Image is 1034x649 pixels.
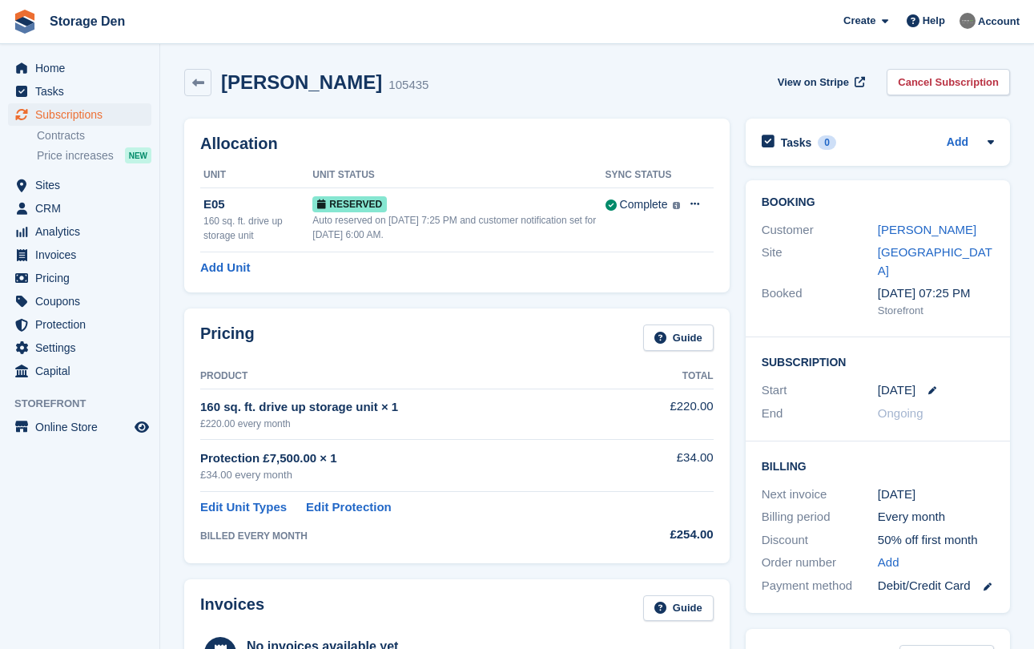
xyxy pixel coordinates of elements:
[388,76,428,95] div: 105435
[35,267,131,289] span: Pricing
[37,148,114,163] span: Price increases
[947,134,968,152] a: Add
[8,220,151,243] a: menu
[762,221,878,240] div: Customer
[878,508,994,526] div: Every month
[781,135,812,150] h2: Tasks
[8,267,151,289] a: menu
[762,577,878,595] div: Payment method
[673,202,680,209] img: icon-info-grey-7440780725fd019a000dd9b08b2336e03edf1995a4989e88bcd33f0948082b44.svg
[200,595,264,622] h2: Invoices
[312,163,605,188] th: Unit Status
[35,57,131,79] span: Home
[762,554,878,572] div: Order number
[35,197,131,220] span: CRM
[762,405,878,423] div: End
[606,163,680,188] th: Sync Status
[771,69,868,95] a: View on Stripe
[621,526,713,544] div: £254.00
[200,398,621,417] div: 160 sq. ft. drive up storage unit × 1
[35,337,131,359] span: Settings
[203,214,312,243] div: 160 sq. ft. drive up storage unit
[37,128,151,143] a: Contracts
[778,75,849,91] span: View on Stripe
[8,174,151,196] a: menu
[200,417,621,431] div: £220.00 every month
[200,364,621,389] th: Product
[35,244,131,266] span: Invoices
[35,416,131,438] span: Online Store
[878,531,994,550] div: 50% off first month
[960,13,976,29] img: Brian Barbour
[200,449,621,468] div: Protection £7,500.00 × 1
[35,290,131,312] span: Coupons
[878,486,994,504] div: [DATE]
[200,163,312,188] th: Unit
[35,174,131,196] span: Sites
[643,324,714,351] a: Guide
[35,360,131,382] span: Capital
[312,213,605,242] div: Auto reserved on [DATE] 7:25 PM and customer notification set for [DATE] 6:00 AM.
[8,103,151,126] a: menu
[221,71,382,93] h2: [PERSON_NAME]
[8,244,151,266] a: menu
[43,8,131,34] a: Storage Den
[762,508,878,526] div: Billing period
[200,135,714,153] h2: Allocation
[14,396,159,412] span: Storefront
[200,529,621,543] div: BILLED EVERY MONTH
[132,417,151,437] a: Preview store
[125,147,151,163] div: NEW
[8,337,151,359] a: menu
[8,416,151,438] a: menu
[312,196,387,212] span: Reserved
[35,103,131,126] span: Subscriptions
[878,223,976,236] a: [PERSON_NAME]
[923,13,945,29] span: Help
[35,220,131,243] span: Analytics
[762,381,878,400] div: Start
[200,324,255,351] h2: Pricing
[762,486,878,504] div: Next invoice
[306,498,392,517] a: Edit Protection
[203,196,312,214] div: E05
[762,353,994,369] h2: Subscription
[200,498,287,517] a: Edit Unit Types
[8,197,151,220] a: menu
[621,364,713,389] th: Total
[878,381,915,400] time: 2025-09-05 00:00:00 UTC
[621,440,713,492] td: £34.00
[620,196,668,213] div: Complete
[762,284,878,318] div: Booked
[878,245,992,277] a: [GEOGRAPHIC_DATA]
[762,244,878,280] div: Site
[762,531,878,550] div: Discount
[35,80,131,103] span: Tasks
[878,577,994,595] div: Debit/Credit Card
[8,360,151,382] a: menu
[878,303,994,319] div: Storefront
[35,313,131,336] span: Protection
[200,259,250,277] a: Add Unit
[8,290,151,312] a: menu
[762,458,994,474] h2: Billing
[621,389,713,439] td: £220.00
[878,284,994,303] div: [DATE] 07:25 PM
[13,10,37,34] img: stora-icon-8386f47178a22dfd0bd8f6a31ec36ba5ce8667c1dd55bd0f319d3a0aa187defe.svg
[878,554,899,572] a: Add
[978,14,1020,30] span: Account
[200,467,621,483] div: £34.00 every month
[818,135,836,150] div: 0
[8,57,151,79] a: menu
[843,13,875,29] span: Create
[643,595,714,622] a: Guide
[878,406,923,420] span: Ongoing
[762,196,994,209] h2: Booking
[8,313,151,336] a: menu
[887,69,1010,95] a: Cancel Subscription
[8,80,151,103] a: menu
[37,147,151,164] a: Price increases NEW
